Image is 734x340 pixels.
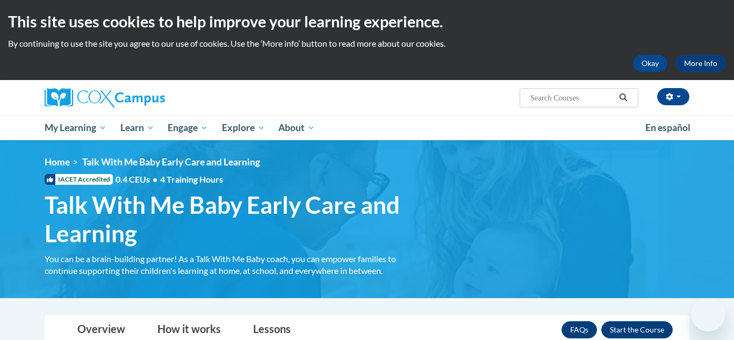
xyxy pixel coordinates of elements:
a: FAQs [562,321,597,338]
a: My Learning [38,115,113,140]
input: Search Courses [529,91,615,104]
iframe: Button to launch messaging window [691,297,725,331]
span: En español [645,122,690,133]
a: Cox Campus [45,88,249,107]
div: Main menu [28,115,706,140]
a: En español [638,117,697,139]
span: 4 Training Hours [160,174,223,184]
a: About [272,115,322,140]
span: Learn [120,121,154,134]
a: Engage [161,115,215,140]
span: Talk With Me Baby Early Care and Learning [82,156,260,168]
span: 0.4 CEUs [116,173,223,185]
span: IACET Accredited [45,174,113,185]
h2: This site uses cookies to help improve your learning experience. [8,11,726,32]
span: Engage [168,121,208,134]
span: Explore [222,121,265,134]
div: You can be a brain-building partner! As a Talk With Me Baby coach, you can empower families to co... [45,253,415,277]
p: By continuing to use the site you agree to our use of cookies. Use the ‘More info’ button to read... [8,38,726,49]
span: • [153,174,157,184]
button: Account Settings [657,88,689,105]
button: Okay [633,55,667,72]
button: Enroll [601,321,673,338]
button: Search [615,91,631,104]
span: My Learning [45,121,106,134]
a: Explore [215,115,272,140]
a: Home [45,156,70,168]
img: Cox Campus [45,88,165,107]
a: Learn [113,115,161,140]
span: Talk With Me Baby Early Care and Learning [45,191,415,248]
span: About [278,121,315,134]
a: More Info [675,55,726,72]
